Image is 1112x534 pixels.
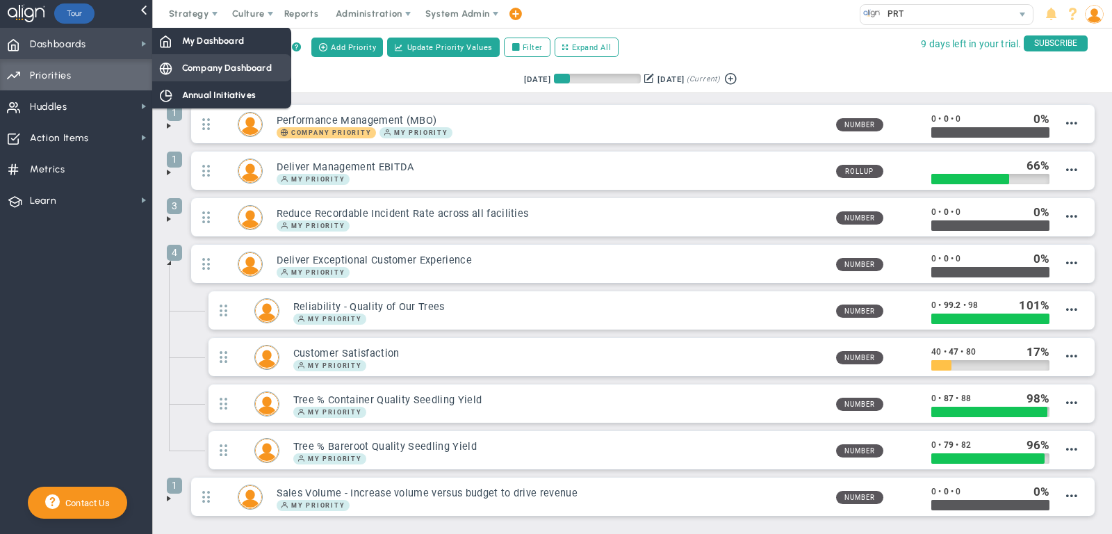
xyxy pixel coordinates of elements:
span: My Priority [277,220,350,232]
span: Number [836,444,883,458]
div: Hannah Dogru [254,438,279,463]
span: Administration [336,8,402,19]
div: Hannah Dogru [254,391,279,416]
h3: Reduce Recordable Incident Rate across all facilities [277,207,825,220]
span: • [951,254,954,264]
span: Metrics [30,155,65,184]
span: 0 [944,207,949,217]
span: 0 [1033,205,1040,219]
span: Company Priority [291,129,372,136]
span: 1 [167,152,182,168]
img: Hannah Dogru [238,159,262,183]
span: 99.2 [944,300,961,310]
span: 17 [1027,345,1040,359]
span: 0 [1033,112,1040,126]
span: Strategy [169,8,209,19]
span: Annual Initiatives [182,88,256,102]
span: • [956,440,958,450]
img: Hannah Dogru [255,299,279,323]
span: (Current) [687,73,720,86]
span: • [951,207,954,217]
span: Dashboards [30,30,86,59]
span: 40 [931,347,941,357]
span: 0 [944,114,949,124]
img: Hannah Dogru [255,392,279,416]
div: % [1027,344,1050,359]
span: • [938,300,941,310]
div: Hannah Dogru [238,159,263,184]
img: Hannah Dogru [238,252,262,276]
span: 0 [944,254,949,264]
button: Expand All [555,38,619,57]
span: • [938,487,941,496]
span: My Priority [394,129,448,136]
span: Expand All [572,42,612,54]
span: Number [836,351,883,364]
span: 0 [931,254,936,264]
span: My Priority [293,453,366,464]
div: Period Progress: 18% Day 17 of 90 with 73 remaining. [554,74,641,83]
div: % [1033,484,1049,499]
span: Contact Us [60,498,110,508]
span: 0 [1033,485,1040,499]
img: Hannah Dogru [255,346,279,369]
div: Hannah Dogru [254,345,279,370]
button: Add Priority [311,38,383,57]
span: My Priority [277,174,350,185]
span: Learn [30,186,56,216]
label: Filter [504,38,550,57]
span: 80 [966,347,976,357]
div: [DATE] [524,73,550,86]
span: My Dashboard [182,34,244,47]
div: % [1033,204,1049,220]
span: 0 [1033,252,1040,266]
span: 0 [931,207,936,217]
span: Rollup [836,165,883,178]
span: Company Dashboard [182,61,272,74]
img: 33644.Company.photo [863,5,881,22]
div: % [1027,391,1050,406]
span: 0 [956,114,960,124]
span: Update Priority Values [407,42,493,54]
div: % [1033,251,1049,266]
span: 9 days left in your trial. [921,35,1021,53]
span: 98 [968,300,978,310]
span: Add Priority [331,42,376,54]
span: My Priority [291,502,345,509]
span: select [1013,5,1033,24]
img: Hannah Dogru [238,206,262,229]
span: System Admin [425,8,490,19]
span: 1 [167,105,182,121]
h3: Deliver Management EBITDA [277,161,825,174]
span: • [963,300,966,310]
span: My Priority [308,455,362,462]
div: Hannah Dogru [238,205,263,230]
span: 98 [1027,391,1040,405]
span: Company Priority [277,127,376,138]
span: 0 [931,487,936,496]
span: My Priority [291,269,345,276]
span: 0 [931,114,936,124]
span: Priorities [30,61,72,90]
span: Number [836,258,883,271]
h3: Sales Volume - Increase volume versus budget to drive revenue [277,487,825,500]
span: 0 [931,440,936,450]
span: • [951,114,954,124]
span: Number [836,305,883,318]
span: 0 [931,300,936,310]
span: 82 [961,440,971,450]
span: My Priority [291,176,345,183]
h3: Performance Management (MBO) [277,114,825,127]
span: Number [836,491,883,504]
div: % [1019,298,1049,313]
span: • [938,394,941,403]
span: My Priority [379,127,452,138]
span: 0 [956,254,960,264]
span: • [951,487,954,496]
div: Hannah Dogru [238,485,263,510]
div: % [1027,158,1050,173]
span: • [960,347,963,357]
span: 79 [944,440,954,450]
span: • [956,394,958,403]
span: My Priority [293,407,366,418]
